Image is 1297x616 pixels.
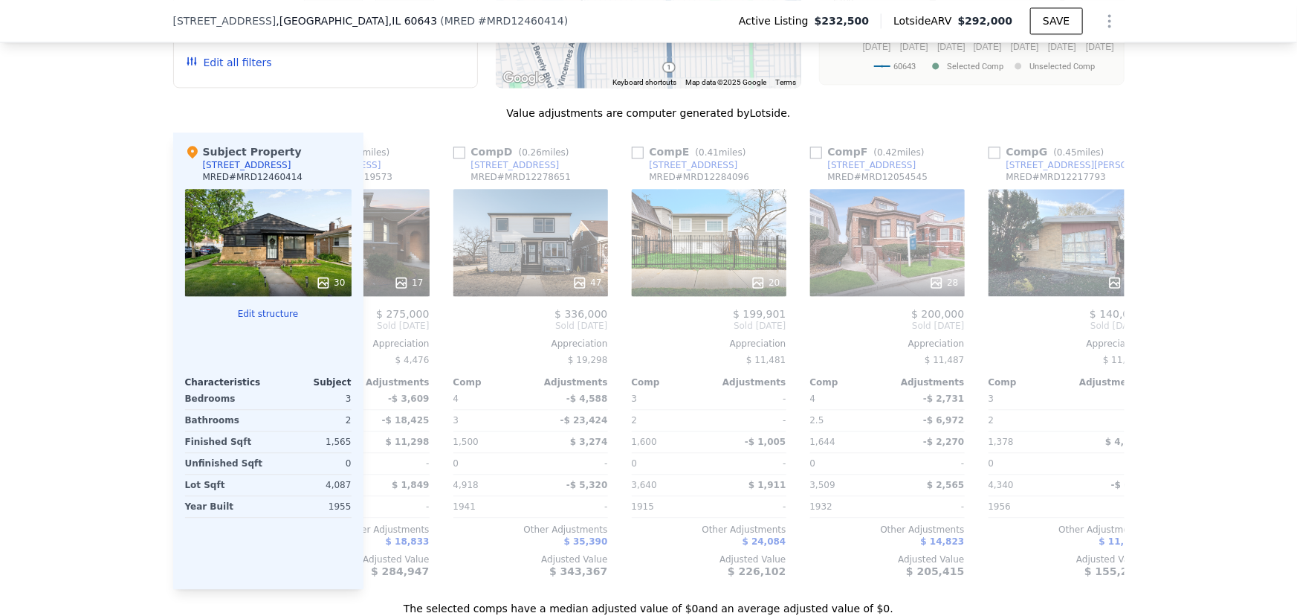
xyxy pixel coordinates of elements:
[632,437,657,447] span: 1,600
[989,338,1143,350] div: Appreciation
[810,437,835,447] span: 1,644
[810,320,965,332] span: Sold [DATE]
[352,376,430,388] div: Adjustments
[810,376,887,388] div: Comp
[1057,147,1077,158] span: 0.45
[632,410,706,431] div: 2
[650,159,738,171] div: [STREET_ADDRESS]
[453,458,459,469] span: 0
[1099,536,1143,547] span: $ 11,594
[989,376,1066,388] div: Comp
[989,554,1143,565] div: Adjusted Value
[947,61,1003,71] text: Selected Comp
[828,171,928,183] div: MRED # MRD12054545
[392,480,429,490] span: $ 1,849
[810,159,916,171] a: [STREET_ADDRESS]
[453,480,479,490] span: 4,918
[185,496,265,517] div: Year Built
[522,147,542,158] span: 0.26
[1048,41,1076,51] text: [DATE]
[900,41,928,51] text: [DATE]
[453,496,528,517] div: 1941
[613,77,677,88] button: Keyboard shortcuts
[751,275,780,290] div: 20
[893,13,957,28] span: Lotside ARV
[444,15,475,27] span: MRED
[746,355,786,365] span: $ 11,481
[927,480,964,490] span: $ 2,565
[921,536,965,547] span: $ 14,823
[395,355,430,365] span: $ 4,476
[554,308,607,320] span: $ 336,000
[1006,159,1161,171] div: [STREET_ADDRESS][PERSON_NAME]
[173,106,1125,121] div: Value adjustments are computer generated by Lotside .
[376,308,429,320] span: $ 275,000
[531,376,608,388] div: Adjustments
[1105,437,1142,447] span: $ 4,378
[1095,6,1125,36] button: Show Options
[989,480,1014,490] span: 4,340
[271,388,352,409] div: 3
[1066,376,1143,388] div: Adjustments
[699,147,719,158] span: 0.41
[185,410,265,431] div: Bathrooms
[549,565,607,577] span: $ 343,367
[745,437,786,447] span: -$ 1,005
[386,437,430,447] span: $ 11,298
[739,13,815,28] span: Active Listing
[453,524,608,536] div: Other Adjustments
[453,410,528,431] div: 3
[810,458,816,469] span: 0
[810,144,931,159] div: Comp F
[453,144,575,159] div: Comp D
[650,171,750,183] div: MRED # MRD12284096
[1069,388,1143,409] div: -
[534,453,608,474] div: -
[810,524,965,536] div: Other Adjustments
[989,159,1161,171] a: [STREET_ADDRESS][PERSON_NAME]
[570,437,607,447] span: $ 3,274
[828,159,916,171] div: [STREET_ADDRESS]
[534,496,608,517] div: -
[743,536,786,547] span: $ 24,084
[810,480,835,490] span: 3,509
[1006,171,1107,183] div: MRED # MRD12217793
[386,536,430,547] span: $ 18,833
[471,159,560,171] div: [STREET_ADDRESS]
[185,388,265,409] div: Bedrooms
[566,480,607,490] span: -$ 5,320
[453,437,479,447] span: 1,500
[925,355,964,365] span: $ 11,487
[632,524,786,536] div: Other Adjustments
[1084,565,1142,577] span: $ 155,281
[632,554,786,565] div: Adjusted Value
[632,394,638,404] span: 3
[1048,147,1110,158] span: ( miles)
[973,41,1001,51] text: [DATE]
[632,458,638,469] span: 0
[887,376,965,388] div: Adjustments
[989,410,1063,431] div: 2
[1107,275,1136,290] div: 13
[733,308,786,320] span: $ 199,901
[572,275,601,290] div: 47
[810,496,884,517] div: 1932
[893,61,916,71] text: 60643
[632,496,706,517] div: 1915
[173,13,276,28] span: [STREET_ADDRESS]
[989,394,994,404] span: 3
[333,147,395,158] span: ( miles)
[728,565,786,577] span: $ 226,102
[989,458,994,469] span: 0
[1030,7,1082,34] button: SAVE
[1069,496,1143,517] div: -
[389,15,437,27] span: , IL 60643
[923,394,964,404] span: -$ 2,731
[989,437,1014,447] span: 1,378
[712,453,786,474] div: -
[388,394,429,404] span: -$ 3,609
[1029,61,1095,71] text: Unselected Comp
[185,308,352,320] button: Edit structure
[632,320,786,332] span: Sold [DATE]
[890,453,965,474] div: -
